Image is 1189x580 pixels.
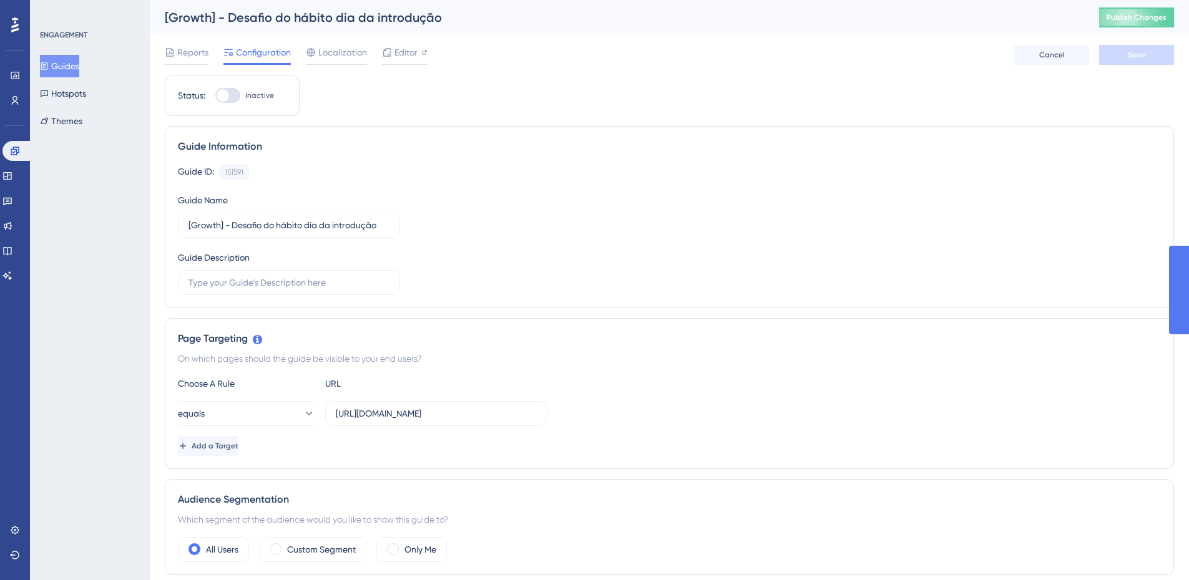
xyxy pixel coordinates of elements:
[177,45,208,60] span: Reports
[40,110,82,132] button: Themes
[1128,50,1145,60] span: Save
[188,218,389,232] input: Type your Guide’s Name here
[1137,531,1174,568] iframe: UserGuiding AI Assistant Launcher
[178,351,1161,366] div: On which pages should the guide be visible to your end users?
[245,90,274,100] span: Inactive
[1014,45,1089,65] button: Cancel
[404,542,436,557] label: Only Me
[1039,50,1065,60] span: Cancel
[206,542,238,557] label: All Users
[178,88,205,103] div: Status:
[178,512,1161,527] div: Which segment of the audience would you like to show this guide to?
[225,167,243,177] div: 151591
[287,542,356,557] label: Custom Segment
[178,139,1161,154] div: Guide Information
[192,441,238,451] span: Add a Target
[1099,45,1174,65] button: Save
[178,331,1161,346] div: Page Targeting
[178,401,315,426] button: equals
[178,406,205,421] span: equals
[318,45,367,60] span: Localization
[178,250,250,265] div: Guide Description
[178,492,1161,507] div: Audience Segmentation
[188,276,389,289] input: Type your Guide’s Description here
[165,9,1068,26] div: [Growth] - Desafio do hábito dia da introdução
[178,436,238,456] button: Add a Target
[40,30,87,40] div: ENGAGEMENT
[40,55,79,77] button: Guides
[178,376,315,391] div: Choose A Rule
[236,45,291,60] span: Configuration
[394,45,418,60] span: Editor
[325,376,462,391] div: URL
[1107,12,1167,22] span: Publish Changes
[178,193,228,208] div: Guide Name
[40,82,86,105] button: Hotspots
[336,407,537,420] input: yourwebsite.com/path
[178,164,214,180] div: Guide ID:
[1099,7,1174,27] button: Publish Changes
